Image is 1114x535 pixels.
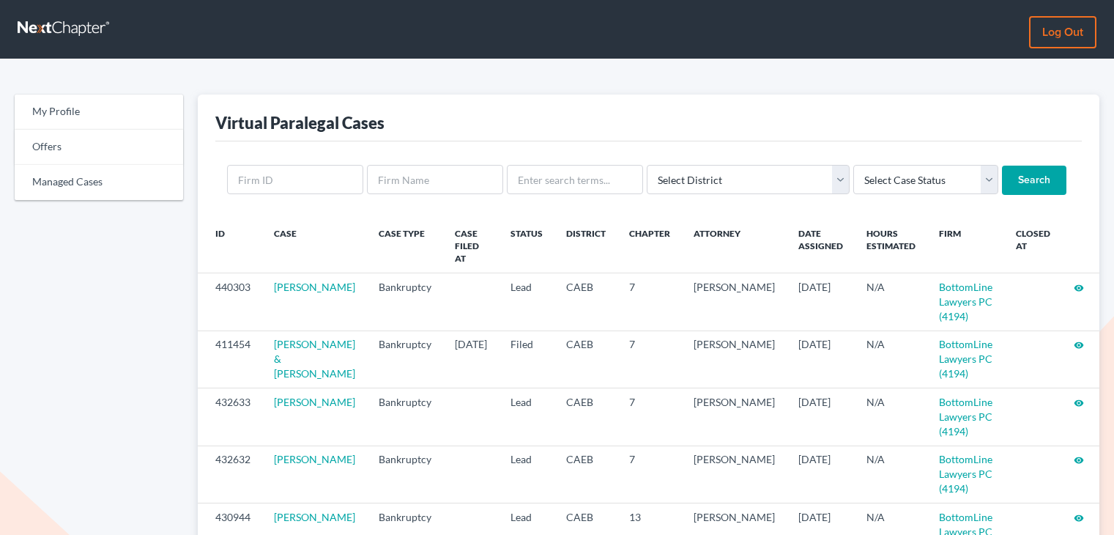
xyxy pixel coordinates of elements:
[1074,281,1084,293] a: visibility
[682,388,787,446] td: [PERSON_NAME]
[855,218,927,273] th: Hours Estimated
[198,218,262,273] th: ID
[939,396,992,438] a: BottomLine Lawyers PC (4194)
[198,388,262,446] td: 432633
[274,281,355,293] a: [PERSON_NAME]
[499,218,554,273] th: Status
[787,446,855,503] td: [DATE]
[682,273,787,331] td: [PERSON_NAME]
[198,446,262,503] td: 432632
[367,446,443,503] td: Bankruptcy
[787,388,855,446] td: [DATE]
[682,446,787,503] td: [PERSON_NAME]
[1002,166,1066,195] input: Search
[554,388,617,446] td: CAEB
[787,273,855,331] td: [DATE]
[1074,513,1084,523] i: visibility
[554,331,617,388] td: CAEB
[443,331,499,388] td: [DATE]
[1029,16,1096,48] a: Log out
[939,338,992,380] a: BottomLine Lawyers PC (4194)
[262,218,367,273] th: Case
[367,273,443,331] td: Bankruptcy
[1074,338,1084,350] a: visibility
[367,165,503,194] input: Firm Name
[15,95,183,130] a: My Profile
[554,273,617,331] td: CAEB
[682,218,787,273] th: Attorney
[198,273,262,331] td: 440303
[274,511,355,523] a: [PERSON_NAME]
[939,453,992,495] a: BottomLine Lawyers PC (4194)
[507,165,643,194] input: Enter search terms...
[367,331,443,388] td: Bankruptcy
[1074,340,1084,350] i: visibility
[499,331,554,388] td: Filed
[927,218,1004,273] th: Firm
[617,218,682,273] th: Chapter
[443,218,499,273] th: Case Filed At
[1074,398,1084,408] i: visibility
[939,281,992,322] a: BottomLine Lawyers PC (4194)
[617,446,682,503] td: 7
[617,388,682,446] td: 7
[682,331,787,388] td: [PERSON_NAME]
[15,165,183,200] a: Managed Cases
[855,446,927,503] td: N/A
[274,396,355,408] a: [PERSON_NAME]
[274,338,355,380] a: [PERSON_NAME] & [PERSON_NAME]
[274,453,355,465] a: [PERSON_NAME]
[855,331,927,388] td: N/A
[1074,455,1084,465] i: visibility
[367,388,443,446] td: Bankruptcy
[15,130,183,165] a: Offers
[554,218,617,273] th: District
[855,388,927,446] td: N/A
[787,331,855,388] td: [DATE]
[367,218,443,273] th: Case Type
[1074,283,1084,293] i: visibility
[855,273,927,331] td: N/A
[617,331,682,388] td: 7
[1074,453,1084,465] a: visibility
[198,331,262,388] td: 411454
[227,165,363,194] input: Firm ID
[499,446,554,503] td: Lead
[499,388,554,446] td: Lead
[1004,218,1062,273] th: Closed at
[787,218,855,273] th: Date Assigned
[499,273,554,331] td: Lead
[554,446,617,503] td: CAEB
[215,112,385,133] div: Virtual Paralegal Cases
[617,273,682,331] td: 7
[1074,396,1084,408] a: visibility
[1074,511,1084,523] a: visibility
